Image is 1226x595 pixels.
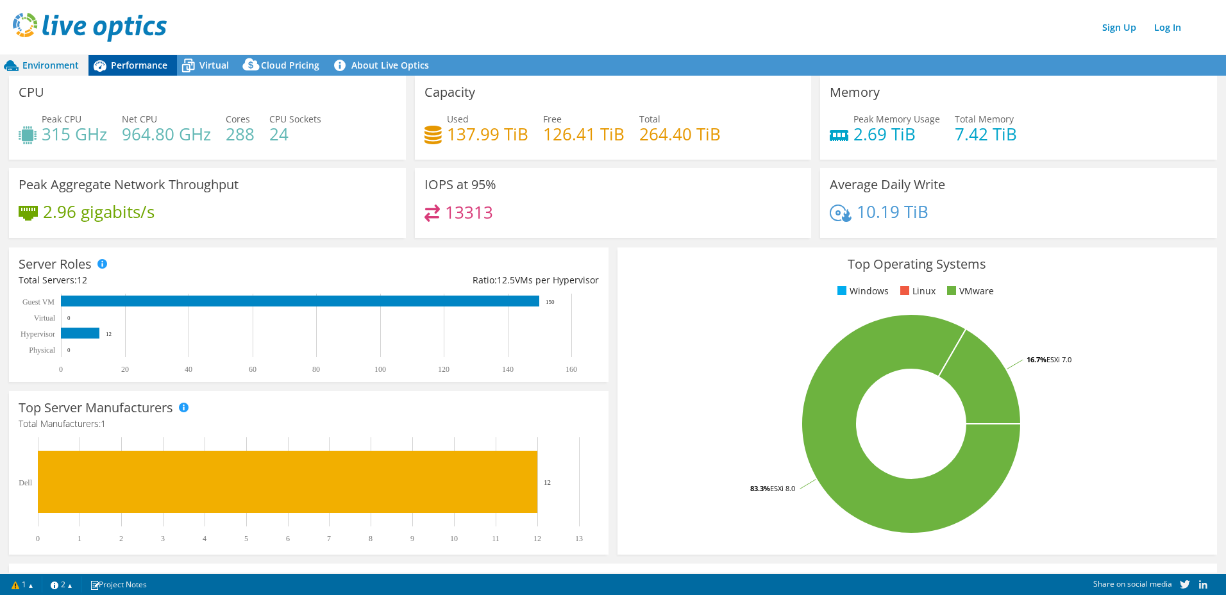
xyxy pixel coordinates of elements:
span: 12.5 [497,274,515,286]
text: 20 [121,365,129,374]
text: 0 [67,315,71,321]
text: 8 [369,534,373,543]
li: Windows [834,284,889,298]
h3: Server Roles [19,257,92,271]
h4: 964.80 GHz [122,127,211,141]
span: Cores [226,113,250,125]
text: 6 [286,534,290,543]
text: 11 [492,534,500,543]
text: 80 [312,365,320,374]
span: Virtual [199,59,229,71]
text: Guest VM [22,297,55,306]
a: Sign Up [1096,18,1143,37]
text: 12 [106,331,112,337]
text: Virtual [34,314,56,323]
text: 0 [67,347,71,353]
h4: 137.99 TiB [447,127,528,141]
text: 160 [566,365,577,374]
h3: Top Server Manufacturers [19,401,173,415]
text: 3 [161,534,165,543]
img: live_optics_svg.svg [13,13,167,42]
h3: CPU [19,85,44,99]
text: Dell [19,478,32,487]
text: 5 [244,534,248,543]
h4: 2.96 gigabits/s [43,205,155,219]
h4: 2.69 TiB [853,127,940,141]
h4: 7.42 TiB [955,127,1017,141]
text: Hypervisor [21,330,55,339]
text: 12 [533,534,541,543]
tspan: 16.7% [1027,355,1046,364]
tspan: 83.3% [750,483,770,493]
h4: 13313 [445,205,493,219]
text: 2 [119,534,123,543]
a: 1 [3,576,42,592]
h4: 315 GHz [42,127,107,141]
h4: 126.41 TiB [543,127,625,141]
text: 7 [327,534,331,543]
span: Used [447,113,469,125]
text: 100 [374,365,386,374]
text: 13 [575,534,583,543]
h3: Memory [830,85,880,99]
a: About Live Optics [329,55,439,76]
span: 12 [77,274,87,286]
span: Free [543,113,562,125]
text: 12 [544,478,551,486]
text: 9 [410,534,414,543]
text: 0 [36,534,40,543]
span: Environment [22,59,79,71]
a: Log In [1148,18,1188,37]
text: Physical [29,346,55,355]
h4: Total Manufacturers: [19,417,599,431]
span: Peak Memory Usage [853,113,940,125]
text: 140 [502,365,514,374]
span: Total Memory [955,113,1014,125]
h4: 264.40 TiB [639,127,721,141]
h4: 288 [226,127,255,141]
text: 10 [450,534,458,543]
span: Net CPU [122,113,157,125]
span: Total [639,113,660,125]
h4: 24 [269,127,321,141]
div: Total Servers: [19,273,308,287]
tspan: ESXi 8.0 [770,483,795,493]
span: Performance [111,59,167,71]
span: Share on social media [1093,578,1172,589]
text: 60 [249,365,256,374]
tspan: ESXi 7.0 [1046,355,1071,364]
span: Cloud Pricing [261,59,319,71]
text: 40 [185,365,192,374]
h3: Average Daily Write [830,178,945,192]
text: 4 [203,534,206,543]
h3: IOPS at 95% [424,178,496,192]
h3: Top Operating Systems [627,257,1207,271]
h4: 10.19 TiB [857,205,928,219]
span: CPU Sockets [269,113,321,125]
span: Peak CPU [42,113,81,125]
text: 120 [438,365,449,374]
div: Ratio: VMs per Hypervisor [308,273,598,287]
text: 0 [59,365,63,374]
text: 150 [546,299,555,305]
a: Project Notes [81,576,156,592]
li: VMware [944,284,994,298]
text: 1 [78,534,81,543]
li: Linux [897,284,936,298]
h3: Peak Aggregate Network Throughput [19,178,239,192]
a: 2 [42,576,81,592]
span: 1 [101,417,106,430]
h3: Capacity [424,85,475,99]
